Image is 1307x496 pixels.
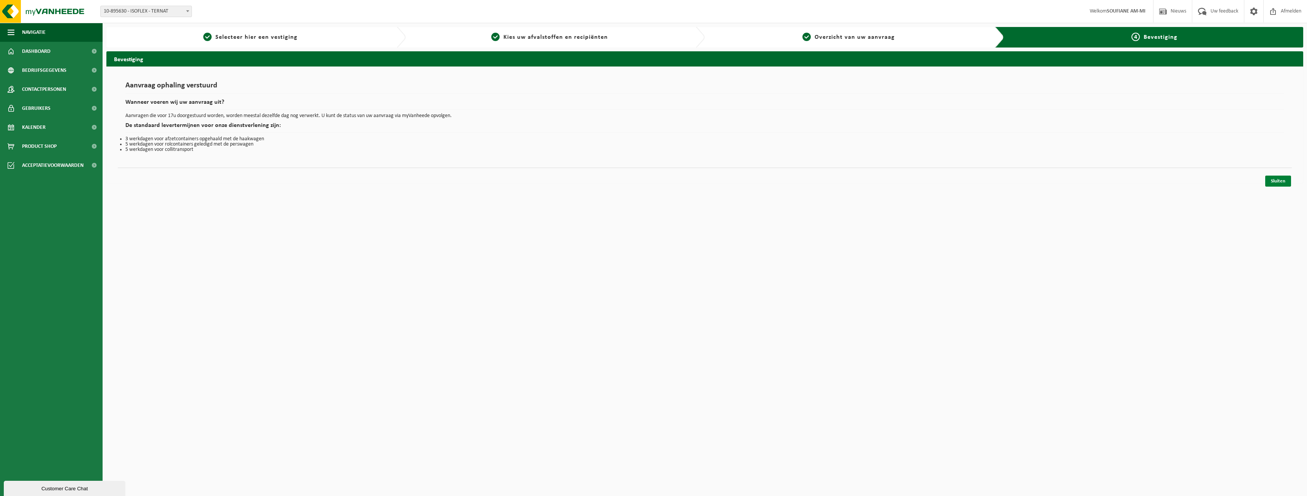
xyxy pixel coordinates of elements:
[1144,34,1177,40] span: Bevestiging
[22,156,84,175] span: Acceptatievoorwaarden
[802,33,811,41] span: 3
[491,33,500,41] span: 2
[106,51,1303,66] h2: Bevestiging
[503,34,608,40] span: Kies uw afvalstoffen en recipiënten
[22,61,66,80] span: Bedrijfsgegevens
[110,33,391,42] a: 1Selecteer hier een vestiging
[4,479,127,496] iframe: chat widget
[22,99,51,118] span: Gebruikers
[101,6,191,17] span: 10-895630 - ISOFLEX - TERNAT
[1131,33,1140,41] span: 4
[125,99,1284,109] h2: Wanneer voeren wij uw aanvraag uit?
[125,142,1284,147] li: 5 werkdagen voor rolcontainers geledigd met de perswagen
[22,118,46,137] span: Kalender
[815,34,895,40] span: Overzicht van uw aanvraag
[125,82,1284,93] h1: Aanvraag ophaling verstuurd
[410,33,690,42] a: 2Kies uw afvalstoffen en recipiënten
[125,147,1284,152] li: 5 werkdagen voor collitransport
[100,6,192,17] span: 10-895630 - ISOFLEX - TERNAT
[125,136,1284,142] li: 3 werkdagen voor afzetcontainers opgehaald met de haakwagen
[203,33,212,41] span: 1
[22,137,57,156] span: Product Shop
[22,42,51,61] span: Dashboard
[22,23,46,42] span: Navigatie
[709,33,989,42] a: 3Overzicht van uw aanvraag
[22,80,66,99] span: Contactpersonen
[125,122,1284,133] h2: De standaard levertermijnen voor onze dienstverlening zijn:
[125,113,1284,119] p: Aanvragen die voor 17u doorgestuurd worden, worden meestal dezelfde dag nog verwerkt. U kunt de s...
[1107,8,1146,14] strong: SOUFIANE AM-MI
[215,34,297,40] span: Selecteer hier een vestiging
[1265,176,1291,187] a: Sluiten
